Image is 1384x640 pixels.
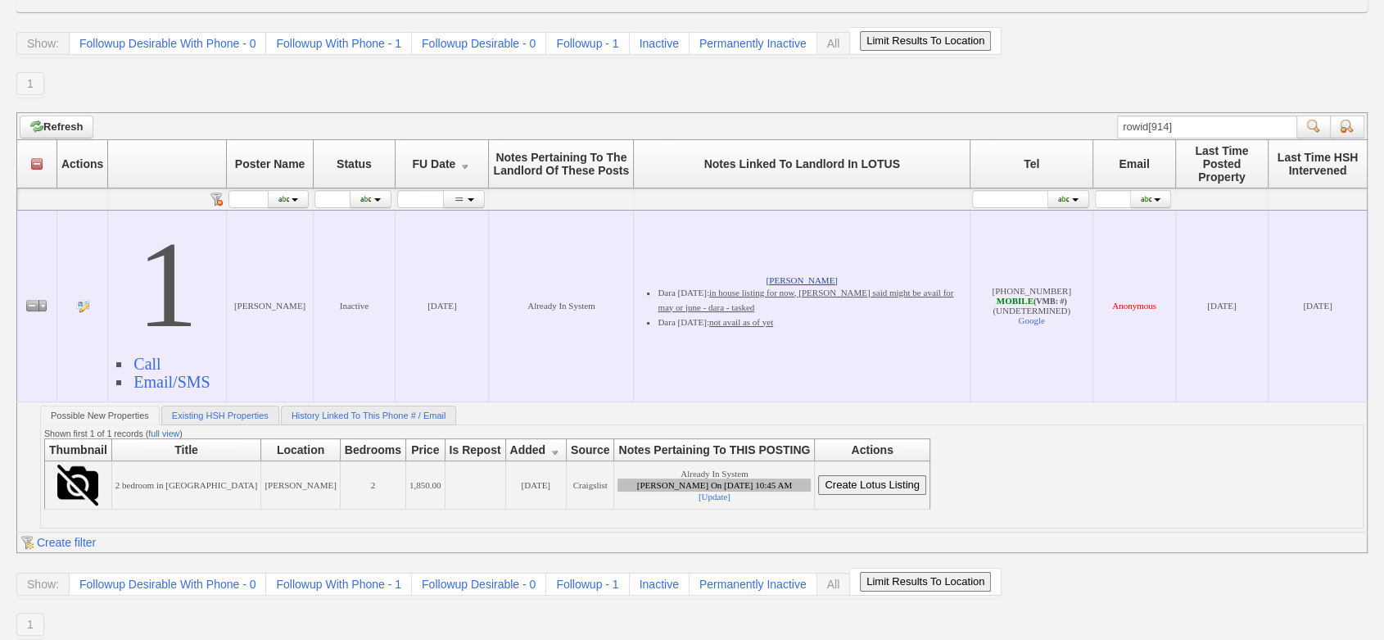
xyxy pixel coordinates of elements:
a: Call [133,355,161,373]
span: Last Time Posted Property [1195,144,1248,184]
button: Create Lotus Listing [818,475,926,495]
button: Limit Results To Location [860,572,991,592]
span: Poster Name [235,157,305,170]
span: Actions [851,443,893,456]
td: 1,850.00 [406,461,446,509]
u: not avail as of yet [709,317,773,327]
td: Inactive [313,210,396,402]
span: Tel [1024,157,1039,170]
a: Followup Desirable With Phone - 0 [70,32,267,55]
a: [PERSON_NAME] [767,275,838,285]
th: Actions [57,139,107,188]
a: Inactive [630,573,690,596]
a: Create filter [37,536,96,549]
a: Google [1018,315,1044,325]
td: 2 [340,461,405,509]
a: 1 [16,72,44,95]
td: [DATE] [505,461,566,509]
td: [PERSON_NAME] [261,461,340,509]
u: in house listing for now, [PERSON_NAME] said might be avail for may or june - dara - tasked [658,288,953,312]
div: Shown first 1 of 1 records ( ) [44,429,1359,438]
span: Notes Pertaining To The Landlord Of These Posts [494,151,630,177]
span: Is Repost [450,443,501,456]
a: 1 [16,613,44,636]
td: Already In System [489,210,634,402]
a: Followup Desirable With Phone - 0 [70,573,267,596]
a: Edit [76,299,89,309]
span: Notes Linked To Landlord In LOTUS [704,157,900,170]
li: Dara [DATE]: [658,285,966,315]
button: Limit Results To Location [860,31,991,51]
a: Followup With Phone - 1 [266,32,412,55]
img: nopics.png [57,465,98,506]
span: Bedrooms [345,443,401,456]
a: full view [148,429,179,438]
font: MOBILE [997,296,1033,306]
a: All [817,573,851,596]
div: [PERSON_NAME] On [DATE] 10:45 AM [617,479,811,492]
td: Craigslist [566,461,613,509]
span: Title [174,443,198,456]
a: Email/SMS [133,373,210,391]
a: Followup - 1 [546,573,629,596]
span: Email [1119,157,1149,170]
font: (VMB: #) [1033,297,1067,306]
a: Refresh [20,116,93,138]
a: Existing HSH Properties [161,406,279,425]
span: Price [411,443,439,456]
span: Source [571,443,609,456]
td: [DATE] [1175,210,1268,402]
td: [DATE] [1268,210,1367,402]
div: 1 [111,214,223,355]
td: [DATE] [396,210,489,402]
span: Thumbnail [49,443,107,456]
a: Possible New Properties [40,406,160,425]
input: Quick search [1117,116,1297,138]
a: Inactive [630,32,690,55]
a: Followup With Phone - 1 [266,573,412,596]
a: Limit Results To Location [850,568,1002,596]
td: [PHONE_NUMBER] (UNDETERMINED) [970,210,1093,402]
span: Already In System [617,469,811,502]
a: Followup - 1 [546,32,629,55]
a: Permanently Inactive [690,32,817,55]
b: AT&T Wireless [997,296,1067,306]
a: Followup Desirable - 0 [412,32,546,55]
span: Notes Pertaining To THIS POSTING [618,443,810,456]
li: Dara [DATE]: [658,315,966,329]
span: Last Time HSH Intervened [1278,151,1359,177]
a: Permanently Inactive [690,573,817,596]
a: Reset filter row [210,193,223,206]
a: Show: [16,573,70,596]
a: Limit Results To Location [850,27,1002,55]
font: Anonymous [1112,301,1156,311]
a: History Linked To This Phone # / Email [281,406,457,425]
td: 2 bedroom in [GEOGRAPHIC_DATA] [111,461,261,509]
span: FU Date [412,157,455,170]
a: All [817,32,851,55]
a: Followup Desirable - 0 [412,573,546,596]
a: Show: [16,32,70,55]
a: [Update] [699,492,730,502]
span: Location [277,443,324,456]
span: Status [337,157,372,170]
span: Added [510,443,546,456]
td: [PERSON_NAME] [227,210,313,402]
